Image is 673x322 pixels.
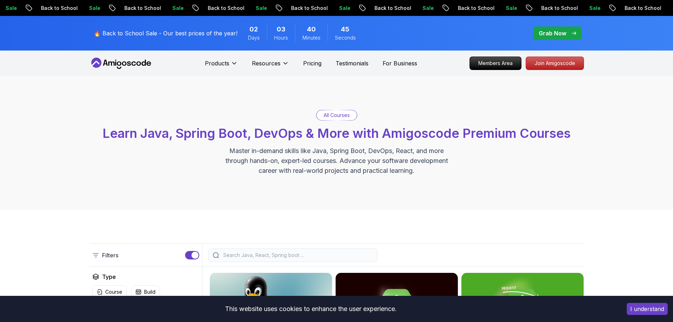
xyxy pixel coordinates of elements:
[383,59,417,68] a: For Business
[583,5,606,12] p: Sale
[335,34,356,41] span: Seconds
[83,5,105,12] p: Sale
[249,24,258,34] span: 2 Days
[341,24,349,34] span: 45 Seconds
[500,5,522,12] p: Sale
[205,59,238,73] button: Products
[105,288,122,295] p: Course
[102,125,571,141] span: Learn Java, Spring Boot, DevOps & More with Amigoscode Premium Courses
[5,301,616,317] div: This website uses cookies to enhance the user experience.
[324,112,350,119] p: All Courses
[277,24,285,34] span: 3 Hours
[222,252,373,259] input: Search Java, React, Spring boot ...
[252,59,281,68] p: Resources
[618,5,666,12] p: Back to School
[307,24,316,34] span: 40 Minutes
[201,5,249,12] p: Back to School
[35,5,83,12] p: Back to School
[416,5,439,12] p: Sale
[333,5,355,12] p: Sale
[627,303,668,315] button: Accept cookies
[368,5,416,12] p: Back to School
[526,57,584,70] a: Join Amigoscode
[166,5,189,12] p: Sale
[336,59,368,68] a: Testimonials
[205,59,229,68] p: Products
[303,59,321,68] a: Pricing
[252,59,289,73] button: Resources
[302,34,320,41] span: Minutes
[470,57,521,70] p: Members Area
[131,285,160,299] button: Build
[249,5,272,12] p: Sale
[144,288,155,295] p: Build
[118,5,166,12] p: Back to School
[535,5,583,12] p: Back to School
[470,57,521,70] a: Members Area
[94,29,237,37] p: 🔥 Back to School Sale - Our best prices of the year!
[218,146,455,176] p: Master in-demand skills like Java, Spring Boot, DevOps, React, and more through hands-on, expert-...
[102,273,116,281] h2: Type
[102,251,118,259] p: Filters
[451,5,500,12] p: Back to School
[248,34,260,41] span: Days
[274,34,288,41] span: Hours
[285,5,333,12] p: Back to School
[92,285,127,299] button: Course
[539,29,566,37] p: Grab Now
